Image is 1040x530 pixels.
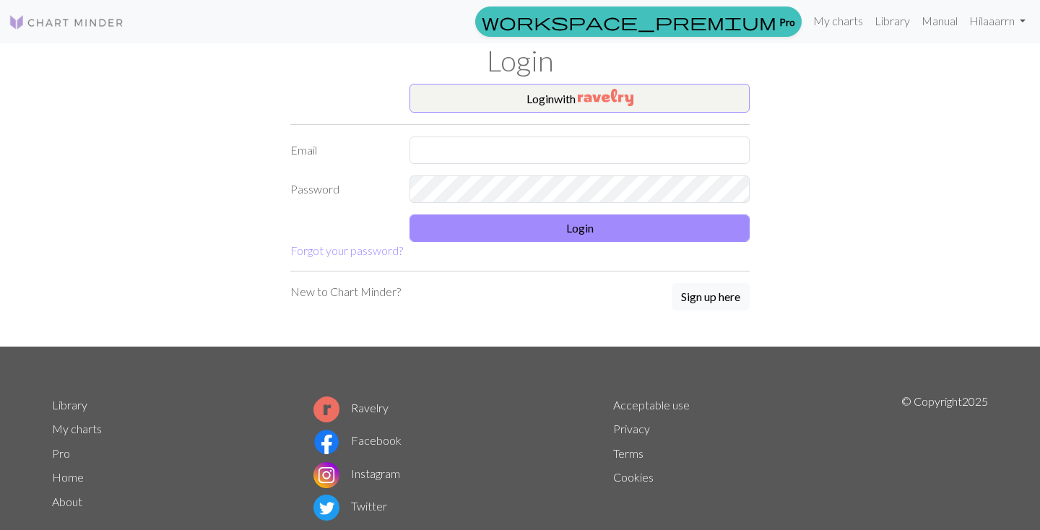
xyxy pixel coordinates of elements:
label: Password [282,175,401,203]
button: Loginwith [409,84,750,113]
a: Acceptable use [613,398,690,412]
a: Pro [52,446,70,460]
a: My charts [52,422,102,435]
p: © Copyright 2025 [901,393,988,524]
span: workspace_premium [482,12,776,32]
img: Twitter logo [313,495,339,521]
img: Ravelry logo [313,396,339,422]
a: Sign up here [672,283,750,312]
img: Instagram logo [313,462,339,488]
a: Hilaaarrn [963,6,1031,35]
a: Cookies [613,470,654,484]
a: Forgot your password? [290,243,403,257]
a: Twitter [313,499,387,513]
a: Facebook [313,433,402,447]
button: Login [409,214,750,242]
img: Facebook logo [313,429,339,455]
p: New to Chart Minder? [290,283,401,300]
a: Library [52,398,87,412]
label: Email [282,136,401,164]
a: Manual [916,6,963,35]
a: Ravelry [313,401,389,414]
button: Sign up here [672,283,750,310]
a: My charts [807,6,869,35]
a: Home [52,470,84,484]
a: Terms [613,446,643,460]
a: About [52,495,82,508]
a: Library [869,6,916,35]
img: Logo [9,14,124,31]
a: Instagram [313,466,400,480]
h1: Login [43,43,997,78]
a: Pro [475,6,802,37]
a: Privacy [613,422,650,435]
img: Ravelry [578,89,633,106]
